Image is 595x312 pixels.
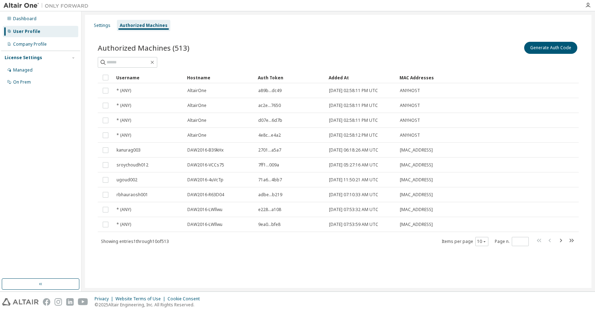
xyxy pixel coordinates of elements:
div: Website Terms of Use [115,296,168,302]
img: linkedin.svg [66,298,74,306]
span: ANYHOST [400,132,420,138]
span: * (ANY) [117,222,131,227]
button: Generate Auth Code [524,42,577,54]
span: AltairOne [187,118,206,123]
div: Managed [13,67,33,73]
span: 7ff1...009a [258,162,279,168]
span: [DATE] 02:58:11 PM UTC [329,103,378,108]
span: d07e...6d7b [258,118,282,123]
span: * (ANY) [117,132,131,138]
span: ANYHOST [400,103,420,108]
p: © 2025 Altair Engineering, Inc. All Rights Reserved. [95,302,204,308]
span: 9ea0...bfe8 [258,222,280,227]
div: Privacy [95,296,115,302]
span: [DATE] 07:53:32 AM UTC [329,207,378,212]
span: ugoud002 [117,177,137,183]
div: Company Profile [13,41,47,47]
div: Cookie Consent [168,296,204,302]
span: Page n. [495,237,529,246]
div: Added At [329,72,394,83]
div: Auth Token [258,72,323,83]
span: [MAC_ADDRESS] [400,222,433,227]
span: Items per page [442,237,488,246]
span: 4e8c...e4a2 [258,132,281,138]
span: ANYHOST [400,118,420,123]
span: [DATE] 05:27:16 AM UTC [329,162,378,168]
div: License Settings [5,55,42,61]
span: DAW2016-LWllwu [187,222,222,227]
span: [MAC_ADDRESS] [400,177,433,183]
span: [DATE] 02:58:11 PM UTC [329,118,378,123]
span: Authorized Machines (513) [98,43,189,53]
span: AltairOne [187,103,206,108]
span: ac2e...7650 [258,103,281,108]
span: [DATE] 06:18:26 AM UTC [329,147,378,153]
span: ANYHOST [400,88,420,93]
span: [DATE] 02:58:12 PM UTC [329,132,378,138]
span: a89b...dc49 [258,88,282,93]
img: facebook.svg [43,298,50,306]
span: [DATE] 07:53:59 AM UTC [329,222,378,227]
span: adbe...b219 [258,192,282,198]
span: DAW2016-LWllwu [187,207,222,212]
span: [DATE] 07:10:33 AM UTC [329,192,378,198]
span: Showing entries 1 through 10 of 513 [101,238,169,244]
span: [MAC_ADDRESS] [400,147,433,153]
img: youtube.svg [78,298,88,306]
span: * (ANY) [117,118,131,123]
div: Username [116,72,181,83]
div: Settings [94,23,110,28]
div: On Prem [13,79,31,85]
button: 10 [477,239,487,244]
div: Authorized Machines [120,23,168,28]
span: * (ANY) [117,103,131,108]
span: [DATE] 02:58:11 PM UTC [329,88,378,93]
span: rbhauraosh001 [117,192,148,198]
span: [DATE] 11:50:21 AM UTC [329,177,378,183]
span: sroychoudh012 [117,162,148,168]
img: altair_logo.svg [2,298,39,306]
span: kanurag003 [117,147,141,153]
div: Hostname [187,72,252,83]
span: e228...a108 [258,207,281,212]
span: DAW2016-B39kHx [187,147,223,153]
span: 71a6...4bb7 [258,177,282,183]
div: MAC Addresses [399,72,504,83]
span: DAW2016-4uVcTp [187,177,223,183]
span: AltairOne [187,132,206,138]
span: [MAC_ADDRESS] [400,162,433,168]
img: instagram.svg [55,298,62,306]
span: 2701...a5a7 [258,147,281,153]
div: User Profile [13,29,40,34]
span: AltairOne [187,88,206,93]
img: Altair One [4,2,92,9]
span: [MAC_ADDRESS] [400,192,433,198]
div: Dashboard [13,16,36,22]
span: * (ANY) [117,88,131,93]
span: [MAC_ADDRESS] [400,207,433,212]
span: DAW2016-R63D04 [187,192,224,198]
span: DAW2016-VCCs75 [187,162,224,168]
span: * (ANY) [117,207,131,212]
